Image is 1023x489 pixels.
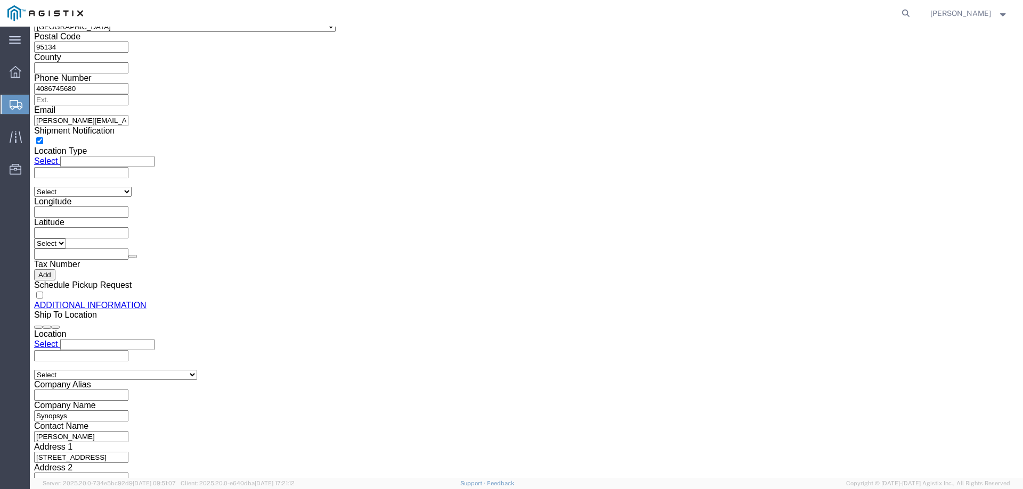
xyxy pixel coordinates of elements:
[460,480,487,486] a: Support
[930,7,991,19] span: Billy Lo
[930,7,1009,20] button: [PERSON_NAME]
[181,480,295,486] span: Client: 2025.20.0-e640dba
[7,5,83,21] img: logo
[30,27,1023,478] iframe: FS Legacy Container
[43,480,176,486] span: Server: 2025.20.0-734e5bc92d9
[255,480,295,486] span: [DATE] 17:21:12
[133,480,176,486] span: [DATE] 09:51:07
[846,479,1010,488] span: Copyright © [DATE]-[DATE] Agistix Inc., All Rights Reserved
[487,480,514,486] a: Feedback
